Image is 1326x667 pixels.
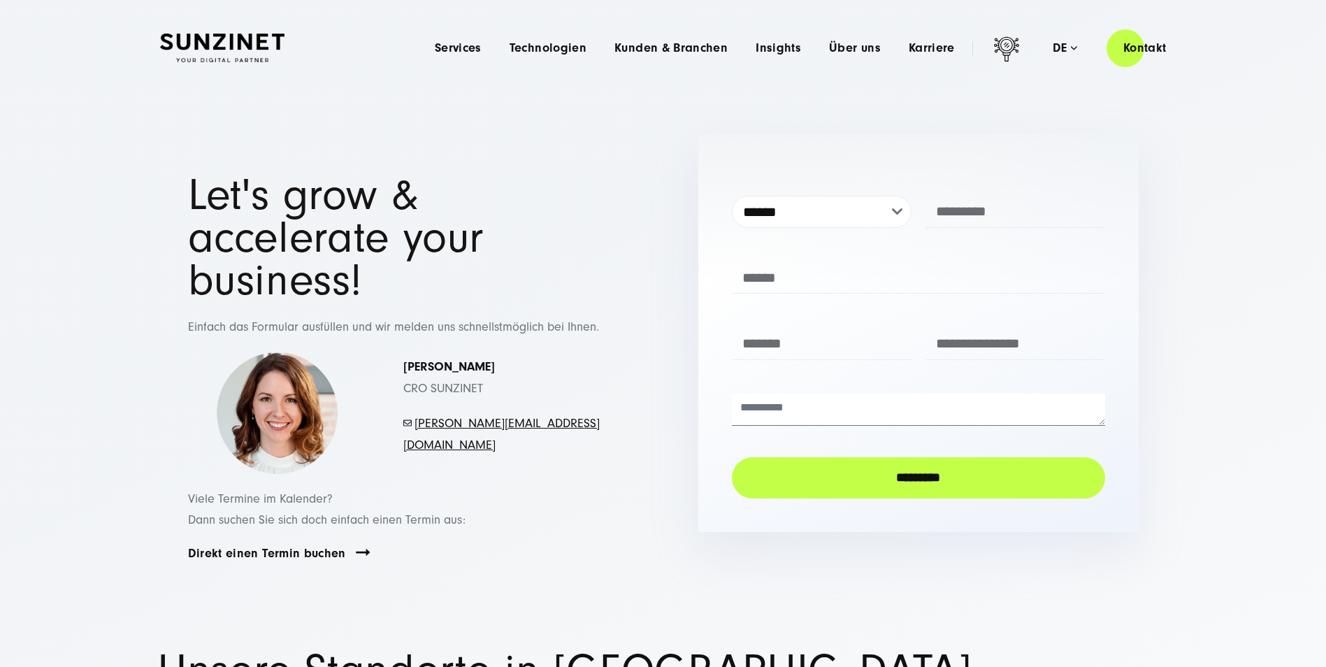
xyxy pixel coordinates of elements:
span: Let's grow & accelerate your business! [188,170,484,306]
a: Services [435,41,482,55]
strong: [PERSON_NAME] [403,359,495,374]
span: - [412,416,415,431]
div: de [1053,41,1077,55]
img: Simona-kontakt-page-picture [216,352,338,475]
a: [PERSON_NAME][EMAIL_ADDRESS][DOMAIN_NAME] [403,416,600,452]
a: Insights [756,41,801,55]
span: Einfach das Formular ausfüllen und wir melden uns schnellstmöglich bei Ihnen. [188,320,599,334]
img: SUNZINET Full Service Digital Agentur [160,34,284,63]
a: Über uns [829,41,881,55]
p: CRO SUNZINET [403,357,600,399]
a: Technologien [510,41,586,55]
span: Viele Termine im Kalender? Dann suchen Sie sich doch einfach einen Termin aus: [188,492,466,528]
a: Direkt einen Termin buchen [188,545,346,561]
a: Kontakt [1107,28,1183,68]
a: Kunden & Branchen [614,41,728,55]
a: Karriere [909,41,955,55]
